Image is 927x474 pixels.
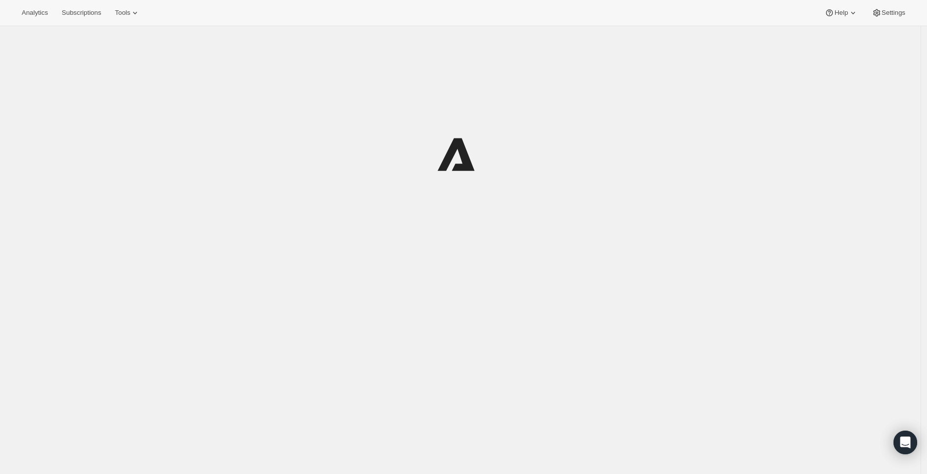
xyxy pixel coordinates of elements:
span: Analytics [22,9,48,17]
span: Settings [882,9,905,17]
span: Tools [115,9,130,17]
button: Settings [866,6,911,20]
span: Help [834,9,848,17]
button: Analytics [16,6,54,20]
span: Subscriptions [62,9,101,17]
button: Subscriptions [56,6,107,20]
button: Tools [109,6,146,20]
button: Help [819,6,863,20]
div: Open Intercom Messenger [893,431,917,454]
